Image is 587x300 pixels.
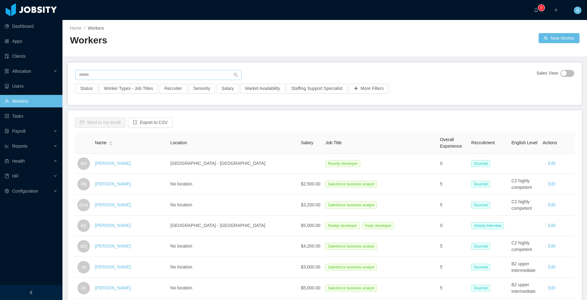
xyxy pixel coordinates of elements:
[509,257,540,278] td: B2 upper intermediate
[471,223,506,228] a: Jobsity Interview
[188,84,215,94] button: Seniority
[5,189,9,193] i: icon: setting
[168,257,298,278] td: No location
[325,160,360,167] span: Reactjs developer
[509,236,540,257] td: C2 highly competent
[301,264,320,269] span: $3,000.00
[5,20,57,32] a: icon: pie-chartDashboard
[5,159,9,163] i: icon: medicine-box
[5,80,57,92] a: icon: robotUsers
[216,84,239,94] button: Salary
[325,222,359,229] span: Nodejs developer
[5,144,9,148] i: icon: line-chart
[5,35,57,47] a: icon: appstoreApps
[95,140,106,146] span: Name
[437,236,469,257] td: 5
[128,118,173,128] button: icon: exportExport to CSV
[234,73,238,77] i: icon: search
[349,84,389,94] button: icon: plusMore Filters
[240,84,285,94] button: Market Availability
[511,140,537,145] span: English Level
[554,8,558,12] i: icon: plus
[168,236,298,257] td: No location
[70,34,325,47] h2: Workers
[12,129,26,134] span: Payroll
[95,181,131,186] a: [PERSON_NAME]
[543,140,557,145] span: Actions
[548,223,555,228] a: Edit
[168,154,298,174] td: [GEOGRAPHIC_DATA] - [GEOGRAPHIC_DATA]
[471,181,493,186] a: Sourced
[12,69,31,74] span: Allocation
[509,278,540,299] td: B2 upper intermediate
[301,243,320,248] span: $4,200.00
[362,222,394,229] span: Vuejs developer
[75,84,98,94] button: Status
[95,285,131,290] a: [PERSON_NAME]
[536,70,558,77] span: Sales View
[437,278,469,299] td: 5
[471,264,493,269] a: Sourced
[325,243,377,250] span: Salesforce business analyst
[286,84,348,94] button: Staffing Support Specialist
[301,285,320,290] span: $5,000.00
[325,285,377,292] span: Salesforce business analyst
[471,181,490,188] span: Sourced
[471,202,493,207] a: Sourced
[509,174,540,195] td: C2 highly competent
[539,33,580,43] button: icon: usergroup-addNew Worker
[70,26,81,31] a: Home
[538,5,545,11] sup: 0
[471,243,493,248] a: Sourced
[548,243,555,248] a: Edit
[325,140,342,145] span: Job Title
[12,159,25,164] span: Health
[168,216,298,236] td: [GEOGRAPHIC_DATA] - [GEOGRAPHIC_DATA]
[88,26,104,31] span: Workers
[159,84,187,94] button: Recruiter
[5,110,57,122] a: icon: profileTasks
[325,264,377,271] span: Salesforce business analyst
[95,223,131,228] a: [PERSON_NAME]
[168,278,298,299] td: No location
[84,26,85,31] span: /
[81,178,87,190] span: PB
[5,50,57,62] a: icon: auditClients
[437,257,469,278] td: 5
[95,243,131,248] a: [PERSON_NAME]
[437,216,469,236] td: 0
[80,240,87,253] span: MQ
[548,285,555,290] a: Edit
[301,140,313,145] span: Salary
[95,161,131,166] a: [PERSON_NAME]
[168,195,298,216] td: No location
[548,161,555,166] a: Edit
[81,219,87,232] span: KE
[12,174,18,179] span: HR
[95,202,131,207] a: [PERSON_NAME]
[548,264,555,269] a: Edit
[440,137,462,149] span: Overall Experience
[81,261,86,273] span: VA
[5,69,9,73] i: icon: solution
[325,181,377,188] span: Salesforce business analyst
[576,7,579,14] span: S
[109,143,113,145] i: icon: caret-down
[81,157,86,170] span: BR
[471,161,493,166] a: Sourced
[301,202,320,207] span: $3,200.00
[471,160,490,167] span: Sourced
[471,140,495,145] span: Recruitment
[79,199,88,211] span: GVA
[12,144,27,149] span: Reports
[301,223,320,228] span: $5,000.00
[437,195,469,216] td: 5
[109,140,113,142] i: icon: caret-up
[548,181,555,186] a: Edit
[12,189,38,194] span: Configuration
[437,154,469,174] td: 0
[548,202,555,207] a: Edit
[471,243,490,250] span: Sourced
[471,285,493,290] a: Sourced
